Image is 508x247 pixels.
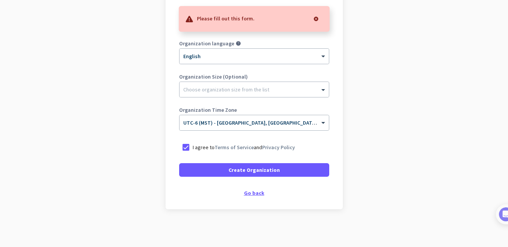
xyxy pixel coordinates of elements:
a: Terms of Service [215,144,254,151]
span: Create Organization [229,166,280,174]
div: Go back [179,190,329,196]
i: help [236,41,241,46]
a: Privacy Policy [262,144,295,151]
p: Please fill out this form. [197,14,255,22]
p: I agree to and [193,144,295,151]
label: Organization Time Zone [179,107,329,113]
button: Create Organization [179,163,329,177]
label: Organization Size (Optional) [179,74,329,79]
label: Organization language [179,41,234,46]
